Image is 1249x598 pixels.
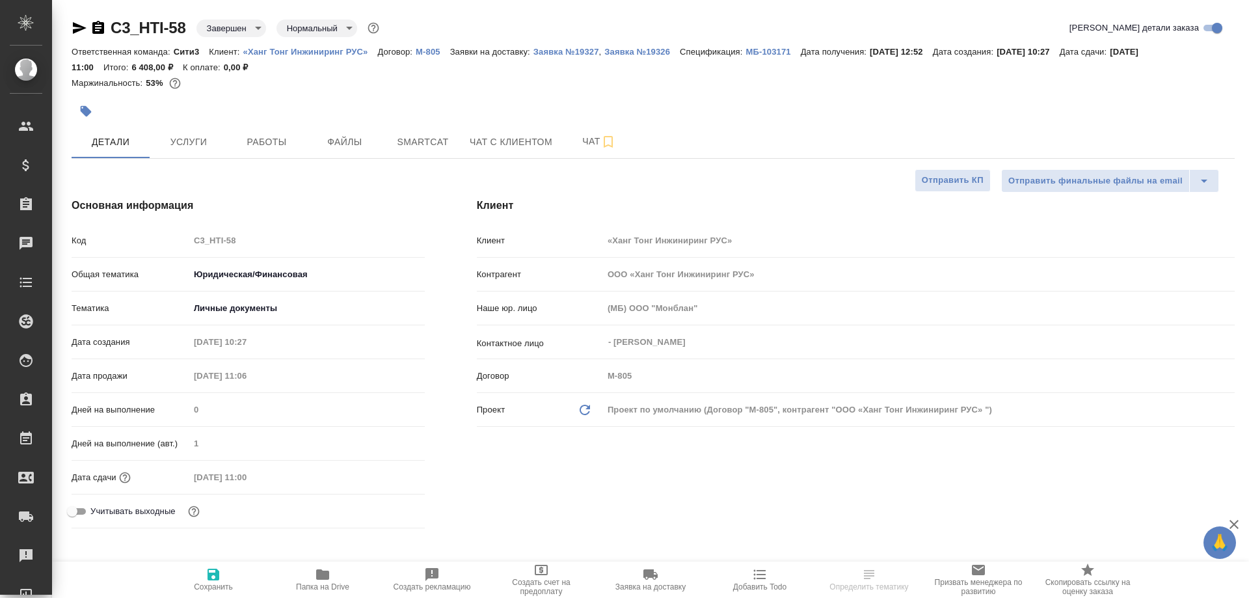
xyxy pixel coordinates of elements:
div: Юридическая/Финансовая [189,264,425,286]
button: Добавить тэг [72,97,100,126]
span: Заявка на доставку [615,582,686,591]
p: Код [72,234,189,247]
h4: Клиент [477,198,1235,213]
button: Заявка №19327 [533,46,599,59]
p: [DATE] 10:27 [997,47,1060,57]
p: МБ-103171 [746,47,801,57]
button: Нормальный [283,23,342,34]
p: Заявка №19326 [604,47,680,57]
p: Ответственная команда: [72,47,174,57]
h4: Ответственные [477,560,1235,575]
button: Создать рекламацию [377,562,487,598]
span: Детали [79,134,142,150]
button: 2523.75 RUB; [167,75,183,92]
p: Дата создания [72,336,189,349]
p: 0,00 ₽ [224,62,258,72]
p: К оплате: [183,62,224,72]
span: Работы [235,134,298,150]
input: Пустое поле [603,231,1235,250]
button: Заявка №19326 [604,46,680,59]
p: [DATE] 12:52 [870,47,933,57]
input: Пустое поле [189,468,303,487]
div: split button [1001,169,1219,193]
button: Скопировать ссылку на оценку заказа [1033,562,1142,598]
input: Пустое поле [189,366,303,385]
h4: Дополнительно [72,560,425,575]
div: Проект по умолчанию (Договор "М-805", контрагент "ООО «Ханг Тонг Инжиниринг РУС» ") [603,399,1235,421]
input: Пустое поле [603,366,1235,385]
span: 🙏 [1209,529,1231,556]
button: Добавить Todo [705,562,814,598]
p: Сити3 [174,47,209,57]
a: «Ханг Тонг Инжиниринг РУС» [243,46,378,57]
p: 6 408,00 ₽ [131,62,183,72]
input: Пустое поле [189,434,425,453]
p: Проект [477,403,505,416]
span: Добавить Todo [733,582,786,591]
p: Заявки на доставку: [450,47,533,57]
p: Контрагент [477,268,603,281]
p: Дней на выполнение (авт.) [72,437,189,450]
span: Учитывать выходные [90,505,176,518]
p: М-805 [416,47,450,57]
span: Услуги [157,134,220,150]
span: Папка на Drive [296,582,349,591]
div: Завершен [276,20,357,37]
button: 🙏 [1203,526,1236,559]
p: Итого: [103,62,131,72]
h4: Основная информация [72,198,425,213]
button: Доп статусы указывают на важность/срочность заказа [365,20,382,36]
span: Чат [568,133,630,150]
button: Определить тематику [814,562,924,598]
p: «Ханг Тонг Инжиниринг РУС» [243,47,378,57]
span: Создать рекламацию [394,582,471,591]
button: Скопировать ссылку [90,20,106,36]
button: Заявка на доставку [596,562,705,598]
span: Smartcat [392,134,454,150]
p: Клиент: [209,47,243,57]
span: Определить тематику [829,582,908,591]
span: Призвать менеджера по развитию [932,578,1025,596]
button: Отправить КП [915,169,991,192]
span: Чат с клиентом [470,134,552,150]
input: Пустое поле [189,400,425,419]
p: Дата сдачи [72,471,116,484]
p: Контактное лицо [477,337,603,350]
span: Файлы [314,134,376,150]
div: Завершен [196,20,266,37]
p: Наше юр. лицо [477,302,603,315]
p: Договор [477,370,603,383]
button: Выбери, если сб и вс нужно считать рабочими днями для выполнения заказа. [185,503,202,520]
button: Отправить финальные файлы на email [1001,169,1190,193]
button: Создать счет на предоплату [487,562,596,598]
p: Дата создания: [933,47,997,57]
p: Дата получения: [801,47,870,57]
p: Тематика [72,302,189,315]
button: Призвать менеджера по развитию [924,562,1033,598]
svg: Подписаться [600,134,616,150]
button: Сохранить [159,562,268,598]
span: Скопировать ссылку на оценку заказа [1041,578,1135,596]
p: Дней на выполнение [72,403,189,416]
span: Отправить финальные файлы на email [1008,174,1183,189]
span: Создать счет на предоплату [494,578,588,596]
p: 53% [146,78,166,88]
p: Дата продажи [72,370,189,383]
input: Пустое поле [603,299,1235,318]
button: Если добавить услуги и заполнить их объемом, то дата рассчитается автоматически [116,469,133,486]
span: Сохранить [194,582,233,591]
a: М-805 [416,46,450,57]
p: Договор: [377,47,416,57]
p: Маржинальность: [72,78,146,88]
button: Скопировать ссылку для ЯМессенджера [72,20,87,36]
div: Личные документы [189,297,425,319]
a: C3_HTI-58 [111,19,186,36]
span: [PERSON_NAME] детали заказа [1069,21,1199,34]
p: , [599,47,605,57]
button: Завершен [203,23,250,34]
button: Папка на Drive [268,562,377,598]
p: Дата сдачи: [1060,47,1110,57]
p: Заявка №19327 [533,47,599,57]
input: Пустое поле [603,265,1235,284]
span: Отправить КП [922,173,984,188]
